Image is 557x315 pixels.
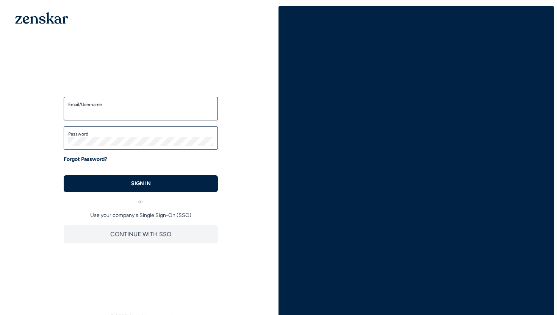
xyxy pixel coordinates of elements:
img: 1OGAJ2xQqyY4LXKgY66KYq0eOWRCkrZdAb3gUhuVAqdWPZE9SRJmCz+oDMSn4zDLXe31Ii730ItAGKgCKgCCgCikA4Av8PJUP... [15,12,68,24]
label: Password [68,131,213,137]
p: Use your company's Single Sign-On (SSO) [64,212,218,219]
button: CONTINUE WITH SSO [64,225,218,243]
p: SIGN IN [131,180,151,187]
label: Email/Username [68,101,213,108]
div: or [64,192,218,206]
a: Forgot Password? [64,156,107,163]
button: SIGN IN [64,175,218,192]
